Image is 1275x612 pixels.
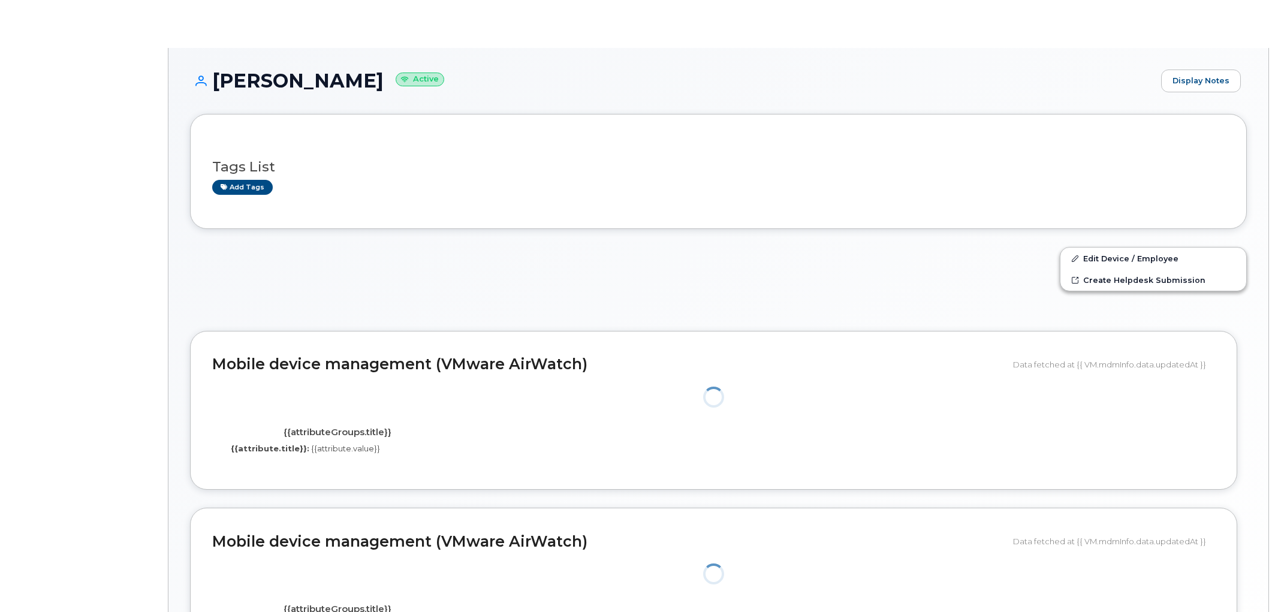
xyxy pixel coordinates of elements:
[221,427,454,438] h4: {{attributeGroups.title}}
[1013,353,1215,376] div: Data fetched at {{ VM.mdmInfo.data.updatedAt }}
[212,533,1004,550] h2: Mobile device management (VMware AirWatch)
[311,444,380,453] span: {{attribute.value}}
[231,443,309,454] label: {{attribute.title}}:
[212,356,1004,373] h2: Mobile device management (VMware AirWatch)
[396,73,444,86] small: Active
[190,70,1155,91] h1: [PERSON_NAME]
[212,180,273,195] a: Add tags
[212,159,1225,174] h3: Tags List
[1060,269,1246,291] a: Create Helpdesk Submission
[1161,70,1241,92] a: Display Notes
[1060,248,1246,269] a: Edit Device / Employee
[1013,530,1215,553] div: Data fetched at {{ VM.mdmInfo.data.updatedAt }}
